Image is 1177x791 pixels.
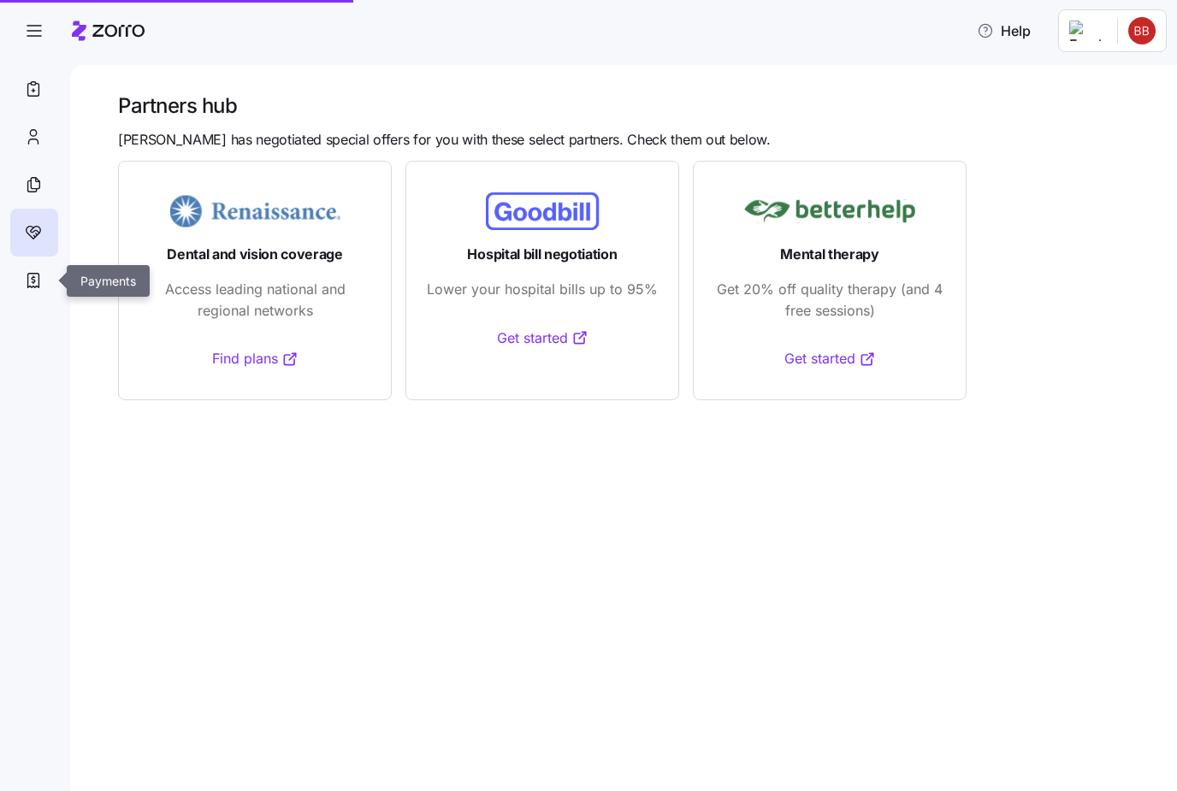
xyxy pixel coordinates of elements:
a: Get started [784,348,876,369]
span: Dental and vision coverage [167,244,343,265]
img: f5ebfcef32fa0adbb4940a66d692dbe2 [1128,17,1156,44]
span: Lower your hospital bills up to 95% [427,279,658,300]
span: [PERSON_NAME] has negotiated special offers for you with these select partners. Check them out be... [118,129,771,151]
button: go back [11,7,44,39]
span: Access leading national and regional networks [139,279,370,322]
span: Get 20% off quality therapy (and 4 free sessions) [714,279,945,322]
img: Employer logo [1069,21,1103,41]
span: Mental therapy [780,244,879,265]
button: Collapse window [514,7,547,39]
button: Help [963,14,1044,48]
a: Find plans [212,348,299,369]
div: Close [547,7,577,38]
a: Get started [497,328,588,349]
span: Hospital bill negotiation [467,244,617,265]
h1: Partners hub [118,92,1153,119]
span: Help [977,21,1031,41]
